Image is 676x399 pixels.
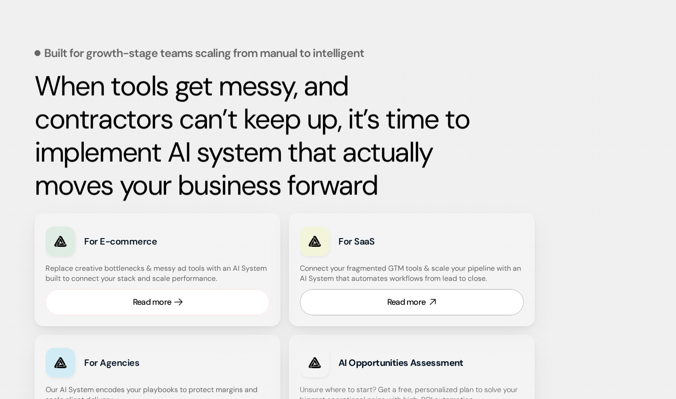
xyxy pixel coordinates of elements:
div: Read more [133,296,172,308]
strong: When tools get messy, and contractors can’t keep up, it’s time to implement AI system that actual... [34,68,476,204]
div: Read more [387,296,426,308]
p: Built for growth-stage teams scaling from manual to intelligent [44,47,364,59]
h4: Replace creative bottlenecks & messy ad tools with an AI System built to connect your stack and s... [46,263,267,284]
h4: Connect your fragmented GTM tools & scale your pipeline with an AI System that automates workflow... [300,263,528,284]
a: Read more [300,289,524,315]
h3: For SaaS [338,235,464,248]
strong: AI Opportunities Assessment [338,357,464,369]
h3: For E-commerce [84,235,210,248]
a: Read more [46,289,269,315]
h3: For Agencies [84,356,210,369]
